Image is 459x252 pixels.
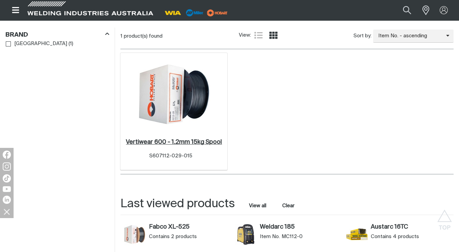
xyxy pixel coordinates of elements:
[281,201,296,210] button: Clear all last viewed products
[3,162,11,171] img: Instagram
[231,222,342,252] article: Weldarc 185 (MC112-0)
[5,31,28,39] h3: Brand
[126,138,222,146] a: Vertiwear 600 - 1.2mm 15kg Spool
[346,224,368,245] img: Austarc 16TC
[14,40,67,48] span: [GEOGRAPHIC_DATA]
[437,210,452,225] button: Scroll to top
[249,202,266,209] a: View all last viewed products
[239,32,251,39] span: View:
[235,224,256,245] img: Weldarc 185
[120,196,235,212] h2: Last viewed products
[282,233,303,240] span: MC112-0
[149,233,228,240] div: Contains 2 products
[6,39,109,49] ul: Brand
[343,222,454,252] article: Austarc 16TC (Austarc 16TC)
[5,30,109,39] div: Brand
[254,31,263,39] a: List view
[373,32,446,40] span: Item No. - ascending
[149,153,192,158] span: S607112-029-015
[260,233,280,240] span: Item No.
[124,34,162,39] span: product(s) found
[387,3,419,18] input: Product name or item number...
[120,222,231,252] article: Fabco XL-525 (Fabco XL-525)
[371,224,450,231] a: Austarc 16TC
[396,3,419,18] button: Search products
[149,224,228,231] a: Fabco XL-525
[124,224,146,245] img: Fabco XL-525
[120,33,239,40] div: 1
[3,151,11,159] img: Facebook
[69,40,73,48] span: ( 1 )
[126,139,222,145] h2: Vertiwear 600 - 1.2mm 15kg Spool
[3,174,11,182] img: TikTok
[205,8,230,18] img: miller
[353,32,371,40] span: Sort by:
[371,233,450,240] div: Contains 4 products
[5,27,109,49] aside: Filters
[3,196,11,204] img: LinkedIn
[260,224,339,231] a: Weldarc 185
[1,206,13,217] img: hide socials
[3,186,11,192] img: YouTube
[138,58,210,131] img: Vertiwear 600 - 1.2mm 15kg Spool
[205,10,230,15] a: miller
[120,27,454,45] section: Product list controls
[6,39,67,49] a: [GEOGRAPHIC_DATA]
